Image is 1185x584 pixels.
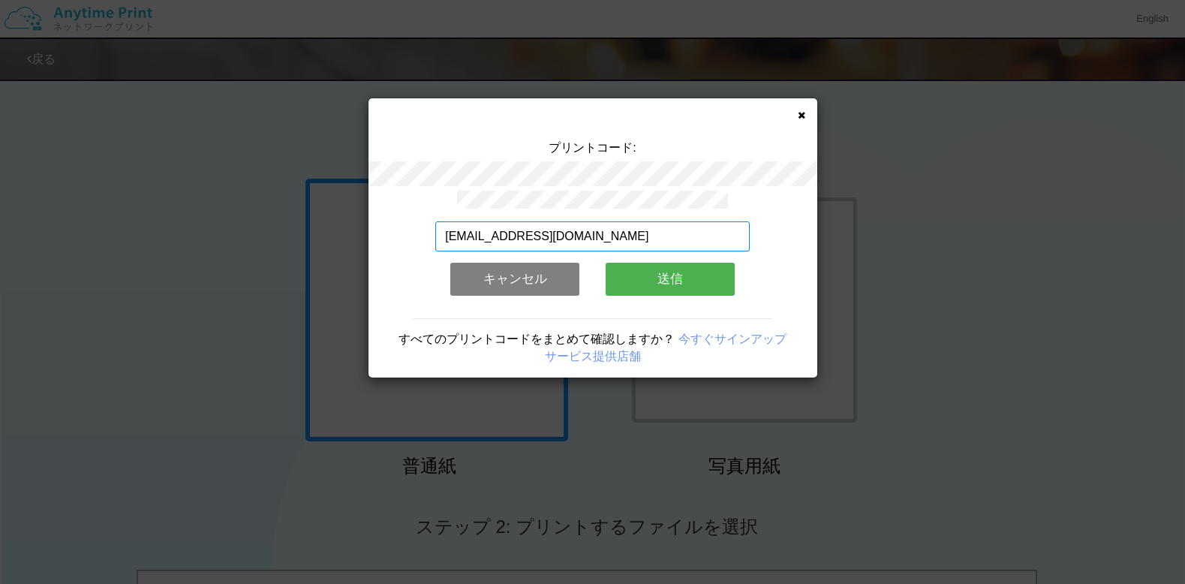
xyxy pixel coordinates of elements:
button: 送信 [606,263,735,296]
button: キャンセル [450,263,579,296]
a: 今すぐサインアップ [678,333,786,345]
span: すべてのプリントコードをまとめて確認しますか？ [399,333,675,345]
input: メールアドレス [435,221,750,251]
a: サービス提供店舗 [545,350,641,363]
span: プリントコード: [549,141,636,154]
